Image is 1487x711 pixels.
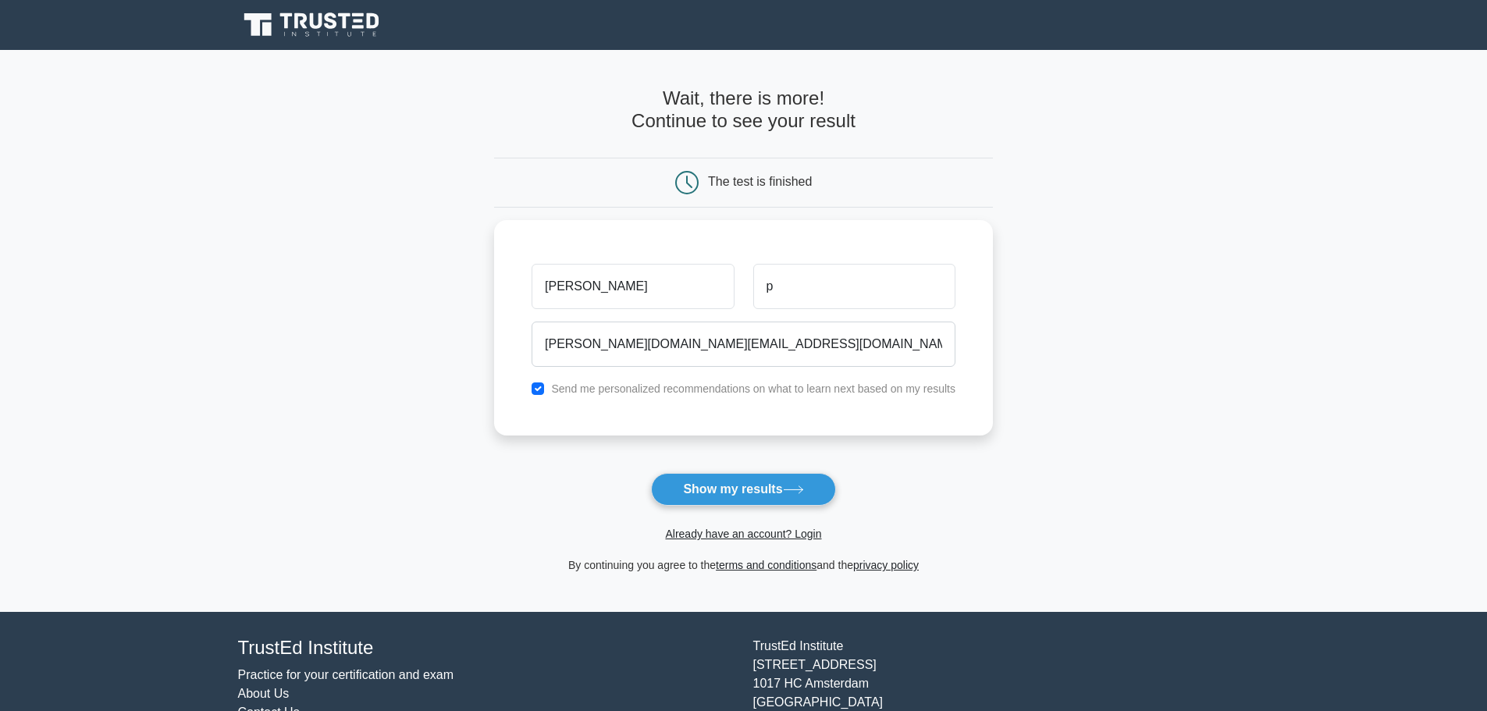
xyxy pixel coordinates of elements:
[238,637,735,659] h4: TrustEd Institute
[485,556,1002,574] div: By continuing you agree to the and the
[238,687,290,700] a: About Us
[551,382,955,395] label: Send me personalized recommendations on what to learn next based on my results
[532,264,734,309] input: First name
[651,473,835,506] button: Show my results
[853,559,919,571] a: privacy policy
[238,668,454,681] a: Practice for your certification and exam
[753,264,955,309] input: Last name
[665,528,821,540] a: Already have an account? Login
[708,175,812,188] div: The test is finished
[532,322,955,367] input: Email
[494,87,993,133] h4: Wait, there is more! Continue to see your result
[716,559,816,571] a: terms and conditions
